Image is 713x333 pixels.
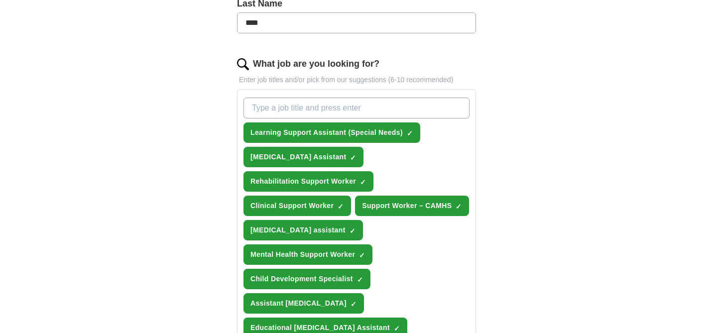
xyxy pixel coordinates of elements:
button: Assistant [MEDICAL_DATA]✓ [243,293,364,314]
span: ✓ [407,129,413,137]
button: Child Development Specialist✓ [243,269,370,289]
span: ✓ [350,154,356,162]
span: ✓ [338,203,344,211]
span: [MEDICAL_DATA] Assistant [250,152,346,162]
span: Clinical Support Worker [250,201,334,211]
span: ✓ [351,300,356,308]
img: search.png [237,58,249,70]
span: Assistant [MEDICAL_DATA] [250,298,347,309]
input: Type a job title and press enter [243,98,470,118]
span: Support Worker – CAMHS [362,201,452,211]
span: ✓ [350,227,356,235]
span: Educational [MEDICAL_DATA] Assistant [250,323,390,333]
label: What job are you looking for? [253,57,379,71]
p: Enter job titles and/or pick from our suggestions (6-10 recommended) [237,75,476,85]
button: Clinical Support Worker✓ [243,196,351,216]
span: ✓ [357,276,363,284]
button: Mental Health Support Worker✓ [243,244,372,265]
button: Rehabilitation Support Worker✓ [243,171,373,192]
span: ✓ [394,325,400,333]
span: Rehabilitation Support Worker [250,176,356,187]
span: [MEDICAL_DATA] assistant [250,225,346,235]
span: ✓ [360,178,366,186]
span: Child Development Specialist [250,274,353,284]
span: ✓ [359,251,365,259]
span: Learning Support Assistant (Special Needs) [250,127,403,138]
button: [MEDICAL_DATA] Assistant✓ [243,147,363,167]
button: Learning Support Assistant (Special Needs)✓ [243,122,420,143]
span: Mental Health Support Worker [250,249,355,260]
button: [MEDICAL_DATA] assistant✓ [243,220,363,240]
button: Support Worker – CAMHS✓ [355,196,469,216]
span: ✓ [456,203,462,211]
